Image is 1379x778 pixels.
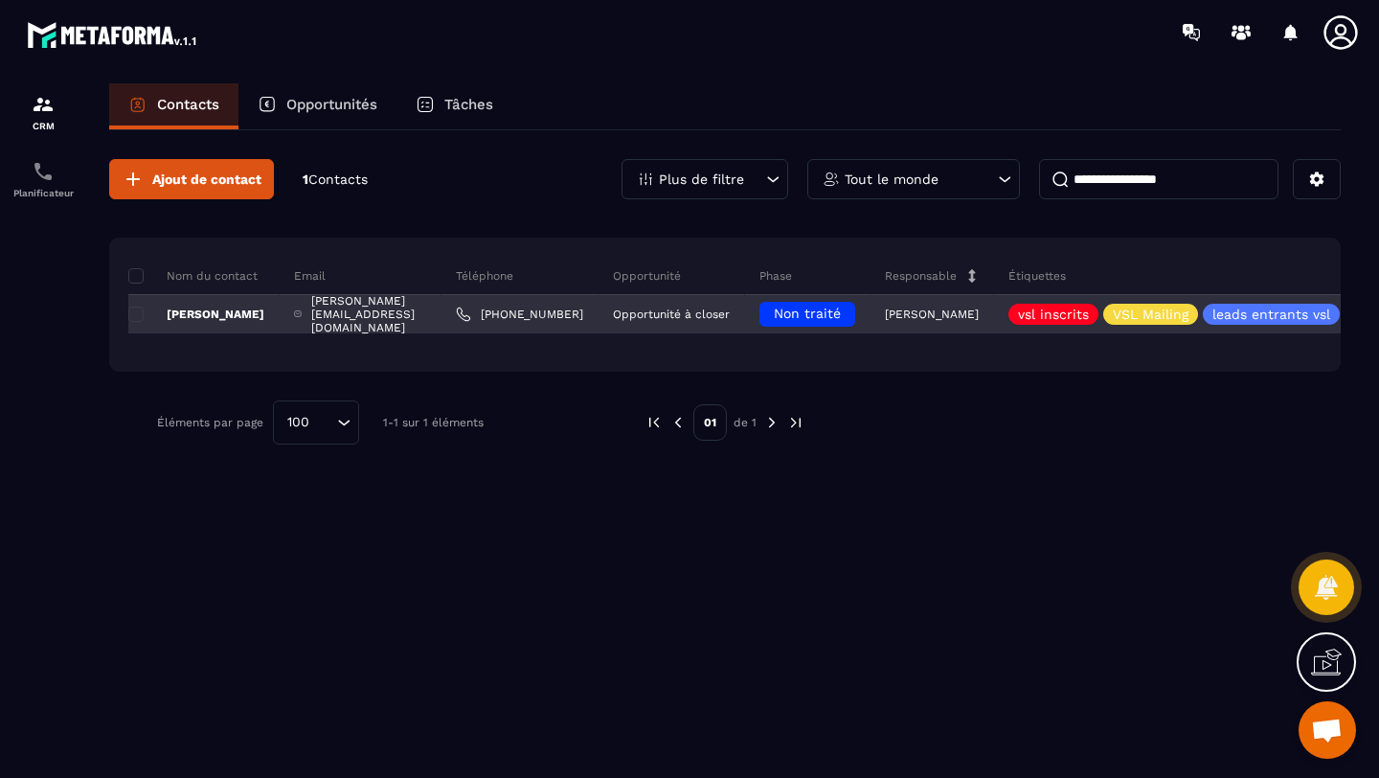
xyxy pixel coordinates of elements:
[303,171,368,189] p: 1
[763,414,780,431] img: next
[5,188,81,198] p: Planificateur
[273,400,359,445] div: Search for option
[128,268,258,284] p: Nom du contact
[774,306,841,321] span: Non traité
[693,404,727,441] p: 01
[157,416,263,429] p: Éléments par page
[669,414,687,431] img: prev
[787,414,804,431] img: next
[456,268,513,284] p: Téléphone
[5,146,81,213] a: schedulerschedulerPlanificateur
[238,83,396,129] a: Opportunités
[383,416,484,429] p: 1-1 sur 1 éléments
[32,93,55,116] img: formation
[885,308,979,321] p: [PERSON_NAME]
[109,159,274,199] button: Ajout de contact
[613,308,730,321] p: Opportunité à closer
[1008,268,1066,284] p: Étiquettes
[456,307,583,322] a: [PHONE_NUMBER]
[613,268,681,284] p: Opportunité
[1018,308,1089,321] p: vsl inscrits
[109,83,238,129] a: Contacts
[152,170,261,189] span: Ajout de contact
[294,268,326,284] p: Email
[32,160,55,183] img: scheduler
[659,172,744,186] p: Plus de filtre
[845,172,938,186] p: Tout le monde
[396,83,512,129] a: Tâches
[885,268,957,284] p: Responsable
[1113,308,1188,321] p: VSL Mailing
[5,79,81,146] a: formationformationCRM
[286,96,377,113] p: Opportunités
[316,412,332,433] input: Search for option
[645,414,663,431] img: prev
[281,412,316,433] span: 100
[27,17,199,52] img: logo
[759,268,792,284] p: Phase
[444,96,493,113] p: Tâches
[128,307,264,322] p: [PERSON_NAME]
[1212,308,1330,321] p: leads entrants vsl
[308,172,368,187] span: Contacts
[5,121,81,131] p: CRM
[157,96,219,113] p: Contacts
[734,415,757,430] p: de 1
[1299,701,1356,759] div: Ouvrir le chat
